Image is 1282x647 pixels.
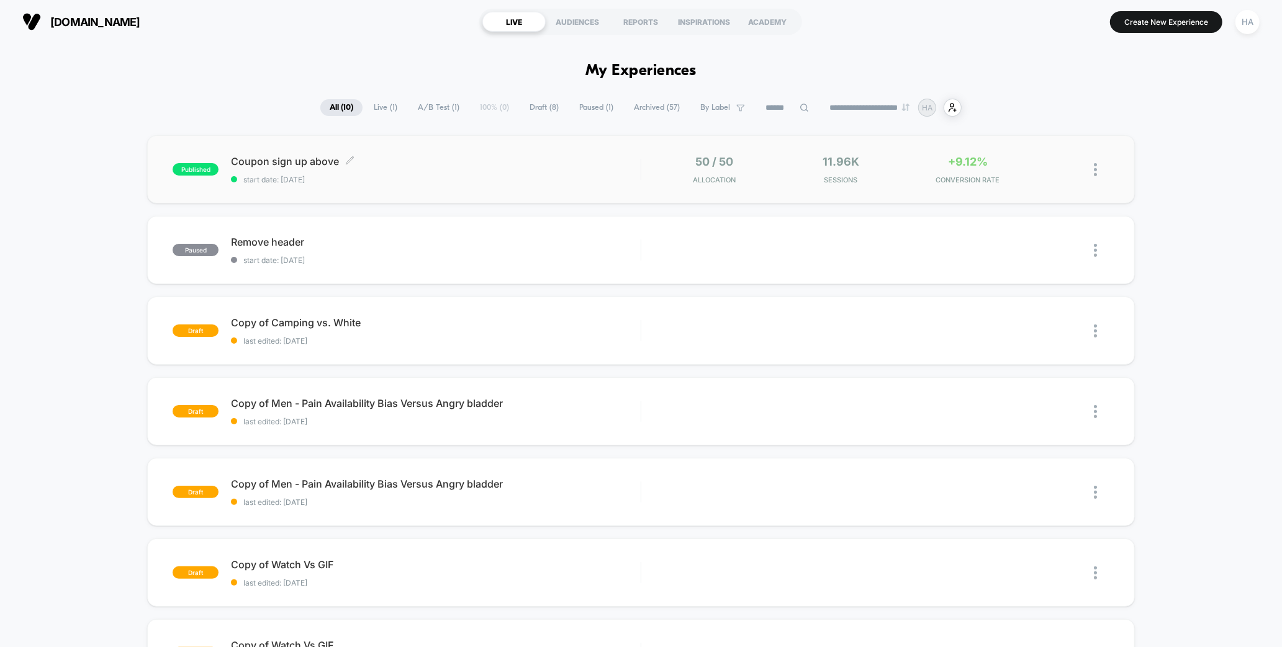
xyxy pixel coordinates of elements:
[22,12,41,31] img: Visually logo
[231,175,640,184] span: start date: [DATE]
[948,155,988,168] span: +9.12%
[173,486,219,498] span: draft
[231,397,640,409] span: Copy of Men - Pain Availability Bias Versus Angry bladder
[231,417,640,426] span: last edited: [DATE]
[693,176,736,184] span: Allocation
[695,155,733,168] span: 50 / 50
[908,176,1028,184] span: CONVERSION RATE
[1094,324,1097,337] img: close
[231,236,640,248] span: Remove header
[700,103,730,112] span: By Label
[1235,10,1260,34] div: HA
[1110,11,1222,33] button: Create New Experience
[922,103,932,112] p: HA
[672,12,736,32] div: INSPIRATIONS
[409,99,469,116] span: A/B Test ( 1 )
[585,62,697,80] h1: My Experiences
[1094,486,1097,499] img: close
[231,578,640,587] span: last edited: [DATE]
[609,12,672,32] div: REPORTS
[823,155,859,168] span: 11.96k
[625,99,689,116] span: Archived ( 57 )
[570,99,623,116] span: Paused ( 1 )
[173,566,219,579] span: draft
[231,478,640,490] span: Copy of Men - Pain Availability Bias Versus Angry bladder
[1094,244,1097,257] img: close
[520,99,568,116] span: Draft ( 8 )
[231,256,640,265] span: start date: [DATE]
[231,316,640,329] span: Copy of Camping vs. White
[320,99,363,116] span: All ( 10 )
[1094,566,1097,579] img: close
[1232,9,1263,35] button: HA
[364,99,407,116] span: Live ( 1 )
[781,176,901,184] span: Sessions
[546,12,609,32] div: AUDIENCES
[902,104,910,111] img: end
[231,558,640,571] span: Copy of Watch Vs GIF
[173,244,219,256] span: paused
[231,155,640,167] span: Coupon sign up above
[482,12,546,32] div: LIVE
[173,163,219,176] span: published
[19,12,144,32] button: [DOMAIN_NAME]
[231,498,640,507] span: last edited: [DATE]
[50,16,140,29] span: [DOMAIN_NAME]
[173,324,219,337] span: draft
[1094,405,1097,418] img: close
[736,12,799,32] div: ACADEMY
[173,405,219,417] span: draft
[1094,163,1097,176] img: close
[231,336,640,346] span: last edited: [DATE]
